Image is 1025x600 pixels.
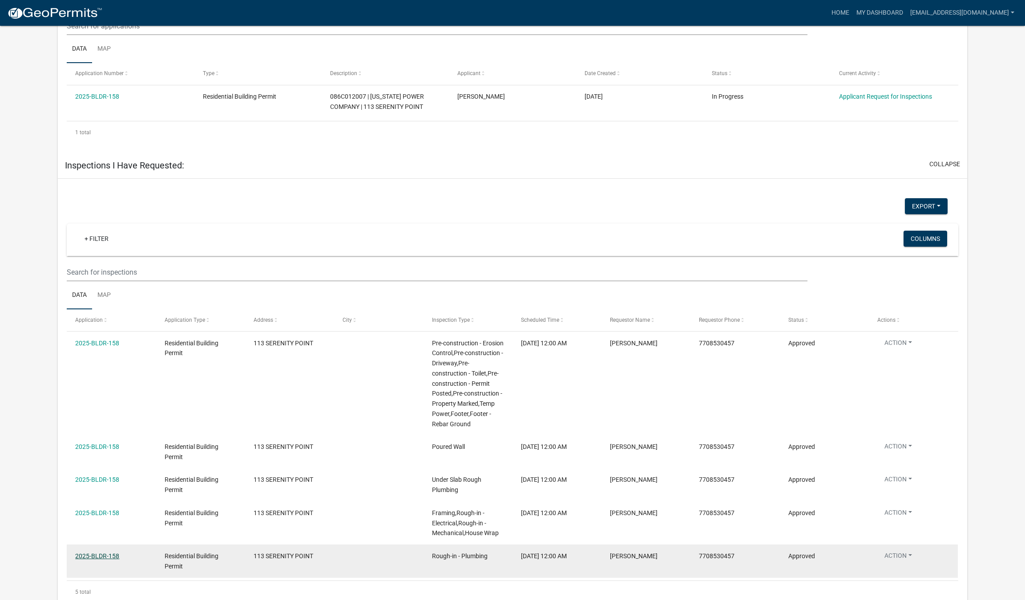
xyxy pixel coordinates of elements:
span: Type [203,70,214,76]
span: 113 SERENITY POINT [254,509,313,516]
span: Inspection Type [432,317,470,323]
button: Columns [904,231,947,247]
datatable-header-cell: Application [67,309,156,331]
span: 06/30/2025, 12:00 AM [521,340,567,347]
span: 09/24/2025, 12:00 AM [521,509,567,516]
a: Applicant Request for Inspections [839,93,932,100]
span: lonnie earl allen [457,93,505,100]
datatable-header-cell: Type [194,63,321,84]
span: Status [712,70,727,76]
button: Action [877,551,919,564]
span: Application [75,317,103,323]
span: Approved [788,552,815,560]
span: Rough-in - Plumbing [432,552,488,560]
datatable-header-cell: Actions [869,309,958,331]
span: 09/29/2025, 12:00 AM [521,552,567,560]
a: My Dashboard [853,4,907,21]
button: collapse [929,160,960,169]
span: 7708530457 [699,476,734,483]
a: 2025-BLDR-158 [75,443,119,450]
span: Under Slab Rough Plumbing [432,476,481,493]
h5: Inspections I Have Requested: [65,160,184,171]
span: Status [788,317,804,323]
datatable-header-cell: Inspection Type [423,309,512,331]
a: Map [92,35,116,64]
datatable-header-cell: Description [321,63,448,84]
span: 07/17/2025, 12:00 AM [521,443,567,450]
a: + Filter [77,231,116,247]
datatable-header-cell: Application Type [156,309,245,331]
span: Approved [788,340,815,347]
span: Applicant [457,70,480,76]
span: 7708530457 [699,340,734,347]
span: Framing,Rough-in - Electrical,Rough-in - Mechanical,House Wrap [432,509,499,537]
span: Poured Wall [432,443,465,450]
span: 086C012007 | GEORGIA POWER COMPANY | 113 SERENITY POINT [330,93,424,110]
span: Pre-construction - Erosion Control,Pre-construction - Driveway,Pre-construction - Toilet,Pre-cons... [432,340,504,428]
span: Approved [788,509,815,516]
datatable-header-cell: Application Number [67,63,194,84]
button: Action [877,508,919,521]
span: Application Number [75,70,124,76]
span: Michele Rivera [610,443,658,450]
span: Residential Building Permit [165,552,218,570]
span: 7708530457 [699,443,734,450]
a: Map [92,281,116,310]
span: LOnnie Allen [610,509,658,516]
a: [EMAIL_ADDRESS][DOMAIN_NAME] [907,4,1018,21]
span: Date Created [585,70,616,76]
datatable-header-cell: Status [780,309,869,331]
span: 7708530457 [699,509,734,516]
span: Description [330,70,357,76]
datatable-header-cell: City [334,309,423,331]
span: 113 SERENITY POINT [254,552,313,560]
span: 113 SERENITY POINT [254,443,313,450]
a: Home [828,4,853,21]
datatable-header-cell: Current Activity [831,63,958,84]
span: Address [254,317,273,323]
span: Residential Building Permit [165,509,218,527]
a: 2025-BLDR-158 [75,509,119,516]
a: 2025-BLDR-158 [75,340,119,347]
datatable-header-cell: Requestor Name [601,309,690,331]
div: 1 total [67,121,958,144]
span: Residential Building Permit [165,476,218,493]
span: Current Activity [839,70,876,76]
span: 113 SERENITY POINT [254,340,313,347]
span: In Progress [712,93,743,100]
span: lonnie allen [610,552,658,560]
a: 2025-BLDR-158 [75,552,119,560]
a: 2025-BLDR-158 [75,93,119,100]
span: Maureen McDonnell [610,340,658,347]
span: Application Type [165,317,205,323]
span: 7708530457 [699,552,734,560]
button: Action [877,442,919,455]
span: Approved [788,443,815,450]
span: Approved [788,476,815,483]
span: 05/02/2025 [585,93,603,100]
datatable-header-cell: Date Created [576,63,703,84]
input: Search for inspections [67,263,807,281]
span: Requestor Phone [699,317,740,323]
datatable-header-cell: Requestor Phone [690,309,779,331]
button: Action [877,338,919,351]
span: Scheduled Time [521,317,559,323]
datatable-header-cell: Address [245,309,334,331]
span: 07/29/2025, 12:00 AM [521,476,567,483]
datatable-header-cell: Applicant [449,63,576,84]
span: Residential Building Permit [165,443,218,460]
a: Data [67,35,92,64]
span: City [343,317,352,323]
span: Residential Building Permit [203,93,276,100]
button: Export [905,198,948,214]
span: lonnie allen [610,476,658,483]
datatable-header-cell: Status [703,63,831,84]
a: Data [67,281,92,310]
input: Search for applications [67,17,807,35]
a: 2025-BLDR-158 [75,476,119,483]
button: Action [877,475,919,488]
span: Residential Building Permit [165,340,218,357]
span: Requestor Name [610,317,650,323]
datatable-header-cell: Scheduled Time [512,309,601,331]
span: Actions [877,317,896,323]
